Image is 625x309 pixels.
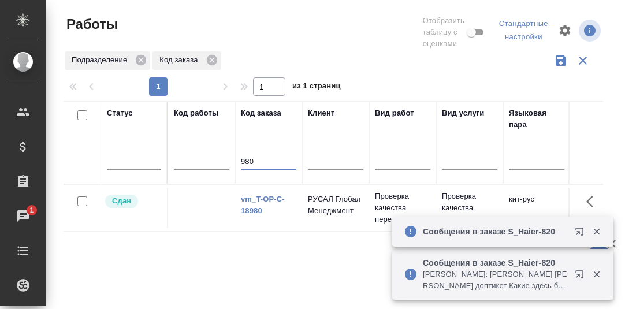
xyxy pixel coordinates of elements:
p: Сдан [112,195,131,207]
span: Отобразить таблицу с оценками [423,15,464,50]
button: Сохранить фильтры [550,50,572,72]
div: Подразделение [65,51,150,70]
a: vm_T-OP-C-18980 [241,195,285,215]
span: Настроить таблицу [551,17,579,44]
div: Вид работ [375,107,414,119]
div: Код заказа [241,107,281,119]
div: Вид услуги [442,107,485,119]
button: Открыть в новой вкладке [568,220,596,248]
button: Закрыть [585,226,608,237]
button: Сбросить фильтры [572,50,594,72]
p: РУСАЛ Глобал Менеджмент [308,193,363,217]
div: Статус [107,107,133,119]
p: Проверка качества перевода ... [442,191,497,225]
div: split button [496,15,551,46]
div: Код заказа [152,51,221,70]
button: Открыть в новой вкладке [568,263,596,291]
div: Менеджер проверил работу исполнителя, передает ее на следующий этап [104,193,161,209]
p: Сообщения в заказе S_Haier-820 [423,226,567,237]
div: Код работы [174,107,218,119]
span: Посмотреть информацию [579,20,603,42]
p: Проверка качества перевода ... [375,191,430,225]
p: Код заказа [159,54,202,66]
button: Здесь прячутся важные кнопки [579,188,607,215]
p: Подразделение [72,54,131,66]
span: 1 [23,204,40,216]
button: Закрыть [585,269,608,280]
p: [PERSON_NAME]: [PERSON_NAME] [PERSON_NAME] доптикет Какие здесь будут условия добавления таблиц н... [423,269,567,292]
a: 1 [3,202,43,230]
span: Работы [64,15,118,33]
span: из 1 страниц [292,79,341,96]
div: Языковая пара [509,107,564,131]
div: Клиент [308,107,334,119]
td: кит-рус [503,188,570,228]
p: Сообщения в заказе S_Haier-820 [423,257,567,269]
